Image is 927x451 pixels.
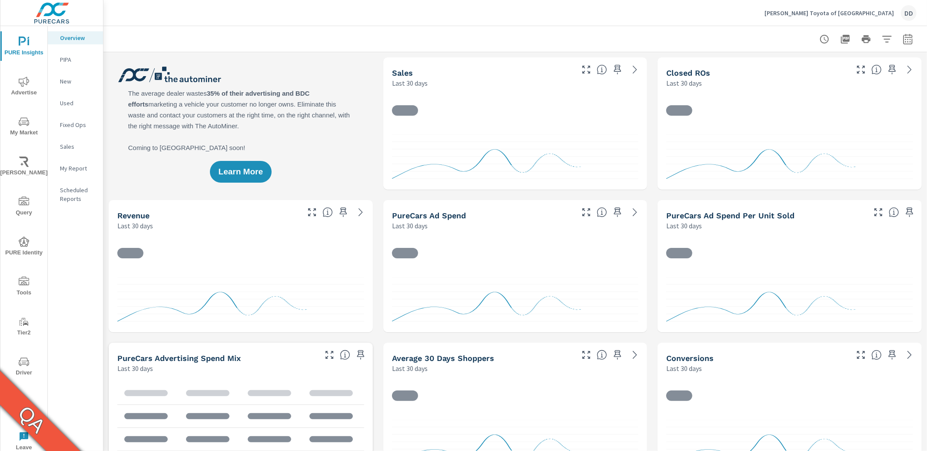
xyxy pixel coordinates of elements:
p: PIPA [60,55,96,64]
span: PURE Insights [3,37,45,58]
p: Last 30 days [666,78,702,88]
span: Query [3,197,45,218]
span: A rolling 30 day total of daily Shoppers on the dealership website, averaged over the selected da... [597,350,607,360]
div: DD [901,5,917,21]
span: Save this to your personalized report [903,205,917,219]
p: Overview [60,33,96,42]
div: Used [48,97,103,110]
p: Scheduled Reports [60,186,96,203]
div: Scheduled Reports [48,184,103,205]
p: Last 30 days [392,78,428,88]
span: Total sales revenue over the selected date range. [Source: This data is sourced from the dealer’s... [322,207,333,217]
span: Save this to your personalized report [611,205,625,219]
a: See more details in report [628,205,642,219]
p: Last 30 days [392,363,428,374]
span: Save this to your personalized report [885,348,899,362]
p: New [60,77,96,86]
button: Select Date Range [899,30,917,48]
button: Apply Filters [878,30,896,48]
h5: Sales [392,68,413,77]
span: Save this to your personalized report [336,205,350,219]
div: New [48,75,103,88]
span: This table looks at how you compare to the amount of budget you spend per channel as opposed to y... [340,350,350,360]
button: Make Fullscreen [854,348,868,362]
p: Sales [60,142,96,151]
div: Sales [48,140,103,153]
span: Learn More [219,168,263,176]
p: Used [60,99,96,107]
h5: PureCars Advertising Spend Mix [117,354,241,363]
button: Make Fullscreen [854,63,868,77]
button: Make Fullscreen [305,205,319,219]
button: Make Fullscreen [579,205,593,219]
span: Tier2 [3,317,45,338]
h5: Average 30 Days Shoppers [392,354,494,363]
span: Driver [3,357,45,378]
div: Fixed Ops [48,118,103,131]
div: Overview [48,31,103,44]
button: Print Report [857,30,875,48]
a: See more details in report [628,63,642,77]
p: Last 30 days [117,220,153,231]
span: Advertise [3,77,45,98]
span: PURE Identity [3,237,45,258]
p: [PERSON_NAME] Toyota of [GEOGRAPHIC_DATA] [764,9,894,17]
button: "Export Report to PDF" [837,30,854,48]
a: See more details in report [903,63,917,77]
p: Fixed Ops [60,120,96,129]
div: PIPA [48,53,103,66]
span: Number of Repair Orders Closed by the selected dealership group over the selected time range. [So... [871,64,882,75]
p: Last 30 days [666,363,702,374]
span: Number of vehicles sold by the dealership over the selected date range. [Source: This data is sou... [597,64,607,75]
button: Make Fullscreen [871,205,885,219]
button: Make Fullscreen [579,348,593,362]
h5: PureCars Ad Spend [392,211,466,220]
span: Save this to your personalized report [885,63,899,77]
span: Tools [3,277,45,298]
button: Make Fullscreen [579,63,593,77]
a: See more details in report [628,348,642,362]
span: My Market [3,117,45,138]
span: Save this to your personalized report [611,348,625,362]
h5: Closed ROs [666,68,710,77]
p: Last 30 days [666,220,702,231]
button: Make Fullscreen [322,348,336,362]
h5: Revenue [117,211,150,220]
button: Learn More [210,161,272,183]
div: My Report [48,162,103,175]
p: Last 30 days [117,363,153,374]
span: Average cost of advertising per each vehicle sold at the dealer over the selected date range. The... [889,207,899,217]
h5: Conversions [666,354,714,363]
p: Last 30 days [392,220,428,231]
a: See more details in report [354,205,368,219]
span: Save this to your personalized report [611,63,625,77]
span: Save this to your personalized report [354,348,368,362]
span: [PERSON_NAME] [3,157,45,178]
span: The number of dealer-specified goals completed by a visitor. [Source: This data is provided by th... [871,350,882,360]
span: Operations [3,397,45,418]
h5: PureCars Ad Spend Per Unit Sold [666,211,794,220]
span: Total cost of media for all PureCars channels for the selected dealership group over the selected... [597,207,607,217]
p: My Report [60,164,96,173]
a: See more details in report [903,348,917,362]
